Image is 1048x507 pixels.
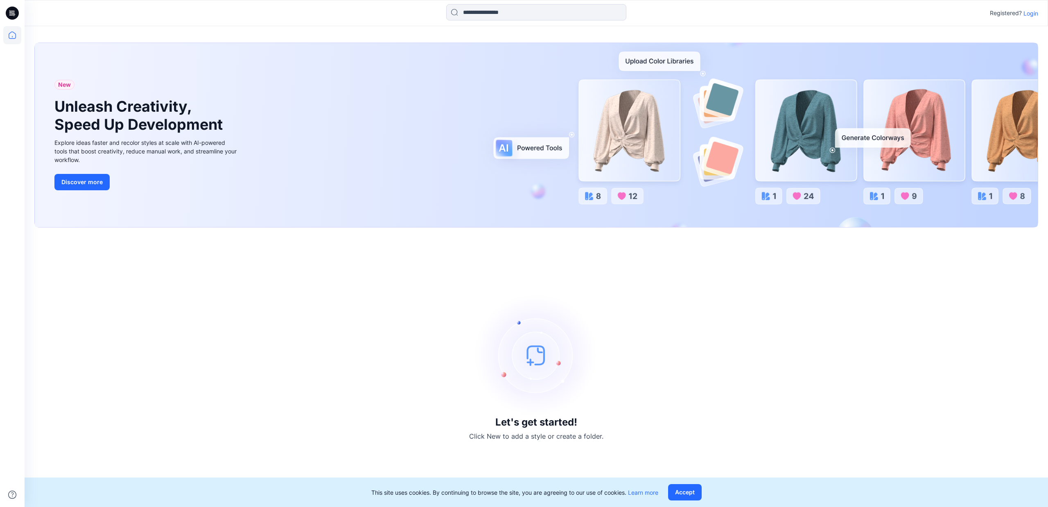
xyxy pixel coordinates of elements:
[1023,9,1038,18] p: Login
[54,98,226,133] h1: Unleash Creativity, Speed Up Development
[469,431,603,441] p: Click New to add a style or create a folder.
[54,138,239,164] div: Explore ideas faster and recolor styles at scale with AI-powered tools that boost creativity, red...
[495,417,577,428] h3: Let's get started!
[668,484,702,500] button: Accept
[990,8,1022,18] p: Registered?
[628,489,658,496] a: Learn more
[58,80,71,90] span: New
[54,174,239,190] a: Discover more
[371,488,658,497] p: This site uses cookies. By continuing to browse the site, you are agreeing to our use of cookies.
[475,294,598,417] img: empty-state-image.svg
[54,174,110,190] button: Discover more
